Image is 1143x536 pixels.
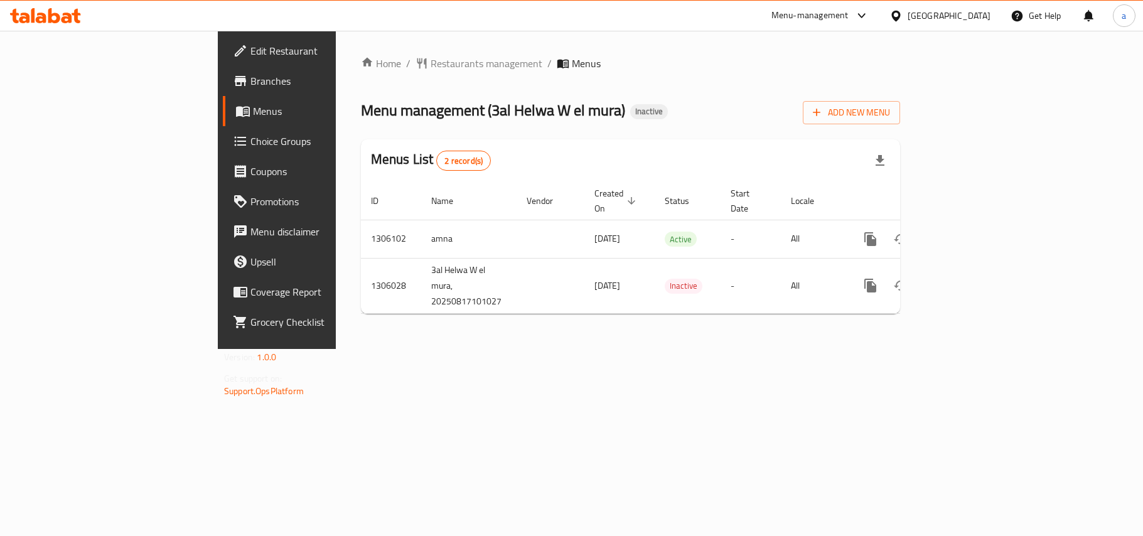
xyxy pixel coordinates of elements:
button: more [856,224,886,254]
span: Locale [791,193,830,208]
span: Name [431,193,470,208]
span: a [1122,9,1126,23]
a: Coupons [223,156,409,186]
span: Upsell [250,254,399,269]
a: Upsell [223,247,409,277]
span: Get support on: [224,370,282,387]
div: Menu-management [771,8,849,23]
div: Export file [865,146,895,176]
span: Coupons [250,164,399,179]
span: Status [665,193,706,208]
a: Choice Groups [223,126,409,156]
button: Change Status [886,224,916,254]
table: enhanced table [361,182,986,314]
td: All [781,258,845,313]
td: All [781,220,845,258]
span: ID [371,193,395,208]
span: [DATE] [594,277,620,294]
td: amna [421,220,517,258]
td: - [721,220,781,258]
a: Promotions [223,186,409,217]
div: Total records count [436,151,491,171]
a: Support.OpsPlatform [224,383,304,399]
span: Choice Groups [250,134,399,149]
span: Restaurants management [431,56,542,71]
a: Restaurants management [416,56,542,71]
span: [DATE] [594,230,620,247]
span: 1.0.0 [257,349,276,365]
li: / [547,56,552,71]
span: Menus [572,56,601,71]
span: Menu management ( 3al Helwa W el mura ) [361,96,625,124]
button: more [856,271,886,301]
span: Version: [224,349,255,365]
div: Inactive [665,279,702,294]
span: 2 record(s) [437,155,490,167]
span: Inactive [630,106,668,117]
span: Promotions [250,194,399,209]
span: Add New Menu [813,105,890,121]
a: Menu disclaimer [223,217,409,247]
span: Menus [253,104,399,119]
span: Active [665,232,697,247]
td: 3al Helwa W el mura, 20250817101027 [421,258,517,313]
th: Actions [845,182,986,220]
a: Edit Restaurant [223,36,409,66]
a: Grocery Checklist [223,307,409,337]
a: Branches [223,66,409,96]
a: Menus [223,96,409,126]
div: [GEOGRAPHIC_DATA] [908,9,990,23]
div: Inactive [630,104,668,119]
span: Menu disclaimer [250,224,399,239]
span: Start Date [731,186,766,216]
button: Change Status [886,271,916,301]
nav: breadcrumb [361,56,900,71]
span: Coverage Report [250,284,399,299]
span: Grocery Checklist [250,314,399,330]
span: Inactive [665,279,702,293]
span: Branches [250,73,399,88]
h2: Menus List [371,150,491,171]
td: - [721,258,781,313]
span: Vendor [527,193,569,208]
span: Created On [594,186,640,216]
button: Add New Menu [803,101,900,124]
a: Coverage Report [223,277,409,307]
span: Edit Restaurant [250,43,399,58]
